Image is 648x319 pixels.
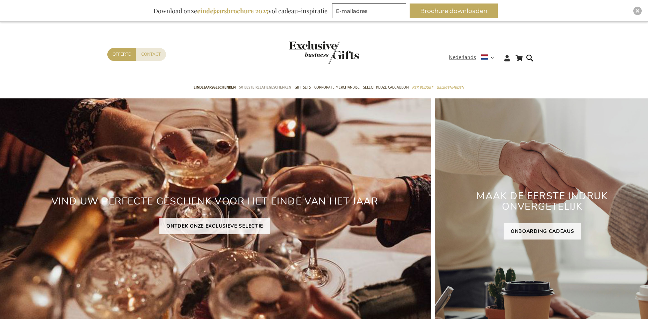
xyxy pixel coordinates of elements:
button: Brochure downloaden [410,4,498,18]
a: store logo [289,41,324,64]
span: Per Budget [412,84,433,91]
img: Close [635,9,640,13]
div: Nederlands [449,54,499,62]
span: 50 beste relatiegeschenken [239,84,291,91]
a: Contact [136,48,166,61]
img: Exclusive Business gifts logo [289,41,359,64]
a: Offerte [107,48,136,61]
span: Eindejaarsgeschenken [194,84,236,91]
span: Gift Sets [295,84,311,91]
div: Close [633,7,642,15]
a: ONTDEK ONZE EXCLUSIEVE SELECTIE [159,218,270,234]
span: Nederlands [449,54,476,62]
span: Select Keuze Cadeaubon [363,84,409,91]
span: Corporate Merchandise [314,84,360,91]
a: ONBOARDING CADEAUS [504,223,581,240]
span: Gelegenheden [437,84,464,91]
form: marketing offers and promotions [332,4,408,20]
div: Download onze vol cadeau-inspiratie [150,4,331,18]
b: eindejaarsbrochure 2025 [197,7,268,15]
input: E-mailadres [332,4,406,18]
